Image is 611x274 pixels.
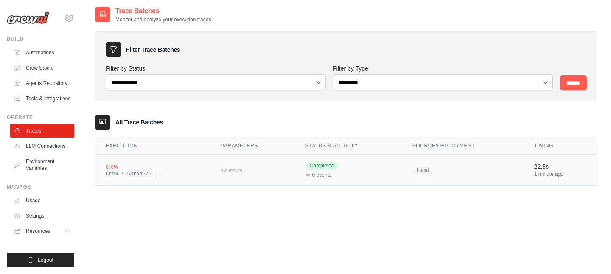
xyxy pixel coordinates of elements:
[7,36,74,42] div: Build
[115,118,163,127] h3: All Trace Batches
[10,139,74,153] a: LLM Connections
[10,46,74,59] a: Automations
[10,92,74,105] a: Tools & Integrations
[534,171,587,178] div: 1 minute ago
[106,162,200,171] div: crew
[7,114,74,121] div: Operate
[524,137,597,155] th: Timing
[312,172,331,178] span: 0 events
[305,161,339,170] span: Completed
[10,76,74,90] a: Agents Repository
[38,257,53,263] span: Logout
[7,11,49,24] img: Logo
[115,6,211,16] h2: Trace Batches
[95,155,597,186] tr: View details for crew execution
[10,124,74,138] a: Traces
[106,64,326,73] label: Filter by Status
[10,224,74,238] button: Resources
[26,228,50,234] span: Resources
[221,168,242,174] span: No inputs
[333,64,553,73] label: Filter by Type
[106,171,200,178] div: Crew • 53fad675-...
[295,137,402,155] th: Status & Activity
[10,209,74,223] a: Settings
[402,137,524,155] th: Source/Deployment
[7,184,74,190] div: Manage
[10,194,74,207] a: Usage
[7,253,74,267] button: Logout
[412,166,433,175] span: Local
[534,162,587,171] div: 22.5s
[126,45,180,54] h3: Filter Trace Batches
[10,61,74,75] a: Crew Studio
[95,137,210,155] th: Execution
[115,16,211,23] p: Monitor and analyze your execution traces
[10,155,74,175] a: Environment Variables
[221,164,285,176] div: No inputs
[210,137,295,155] th: Parameters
